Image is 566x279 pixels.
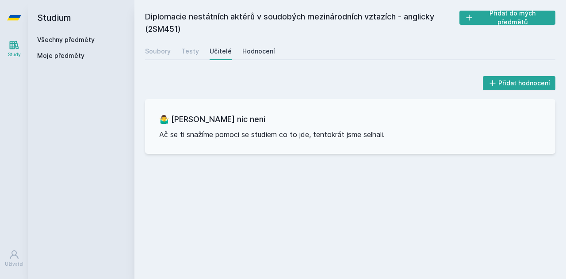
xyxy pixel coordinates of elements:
[37,51,84,60] span: Moje předměty
[210,47,232,56] div: Učitelé
[159,113,541,126] h3: 🤷‍♂️ [PERSON_NAME] nic není
[181,42,199,60] a: Testy
[459,11,555,25] button: Přidat do mých předmětů
[145,42,171,60] a: Soubory
[37,36,95,43] a: Všechny předměty
[2,245,27,272] a: Uživatel
[210,42,232,60] a: Učitelé
[145,47,171,56] div: Soubory
[242,47,275,56] div: Hodnocení
[2,35,27,62] a: Study
[483,76,556,90] button: Přidat hodnocení
[145,11,459,35] h2: Diplomacie nestátních aktérů v soudobých mezinárodních vztazích - anglicky (2SM451)
[8,51,21,58] div: Study
[242,42,275,60] a: Hodnocení
[5,261,23,268] div: Uživatel
[181,47,199,56] div: Testy
[159,129,541,140] p: Ač se ti snažíme pomoci se studiem co to jde, tentokrát jsme selhali.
